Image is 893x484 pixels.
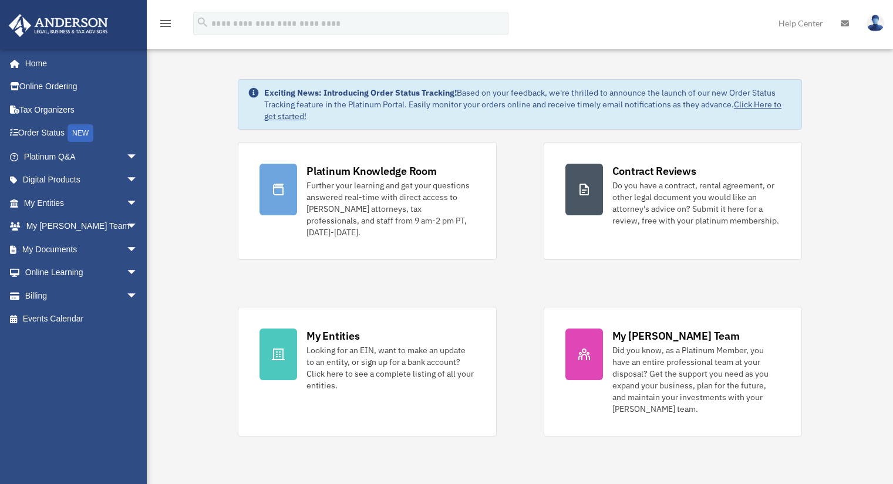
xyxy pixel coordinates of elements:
[159,16,173,31] i: menu
[264,87,457,98] strong: Exciting News: Introducing Order Status Tracking!
[306,329,359,343] div: My Entities
[867,15,884,32] img: User Pic
[264,87,792,122] div: Based on your feedback, we're thrilled to announce the launch of our new Order Status Tracking fe...
[8,168,156,192] a: Digital Productsarrow_drop_down
[612,164,696,178] div: Contract Reviews
[8,261,156,285] a: Online Learningarrow_drop_down
[126,284,150,308] span: arrow_drop_down
[126,238,150,262] span: arrow_drop_down
[306,180,474,238] div: Further your learning and get your questions answered real-time with direct access to [PERSON_NAM...
[126,191,150,215] span: arrow_drop_down
[8,215,156,238] a: My [PERSON_NAME] Teamarrow_drop_down
[306,344,474,391] div: Looking for an EIN, want to make an update to an entity, or sign up for a bank account? Click her...
[8,121,156,145] a: Order StatusNEW
[8,52,150,75] a: Home
[126,145,150,169] span: arrow_drop_down
[8,145,156,168] a: Platinum Q&Aarrow_drop_down
[306,164,437,178] div: Platinum Knowledge Room
[612,180,780,226] div: Do you have a contract, rental agreement, or other legal document you would like an attorney's ad...
[8,98,156,121] a: Tax Organizers
[612,344,780,415] div: Did you know, as a Platinum Member, you have an entire professional team at your disposal? Get th...
[544,307,802,436] a: My [PERSON_NAME] Team Did you know, as a Platinum Member, you have an entire professional team at...
[196,16,209,29] i: search
[544,142,802,260] a: Contract Reviews Do you have a contract, rental agreement, or other legal document you would like...
[8,307,156,331] a: Events Calendar
[8,238,156,261] a: My Documentsarrow_drop_down
[68,124,93,142] div: NEW
[238,307,496,436] a: My Entities Looking for an EIN, want to make an update to an entity, or sign up for a bank accoun...
[612,329,740,343] div: My [PERSON_NAME] Team
[264,99,781,121] a: Click Here to get started!
[126,168,150,192] span: arrow_drop_down
[126,215,150,239] span: arrow_drop_down
[8,75,156,99] a: Online Ordering
[8,284,156,307] a: Billingarrow_drop_down
[5,14,112,37] img: Anderson Advisors Platinum Portal
[126,261,150,285] span: arrow_drop_down
[8,191,156,215] a: My Entitiesarrow_drop_down
[238,142,496,260] a: Platinum Knowledge Room Further your learning and get your questions answered real-time with dire...
[159,21,173,31] a: menu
